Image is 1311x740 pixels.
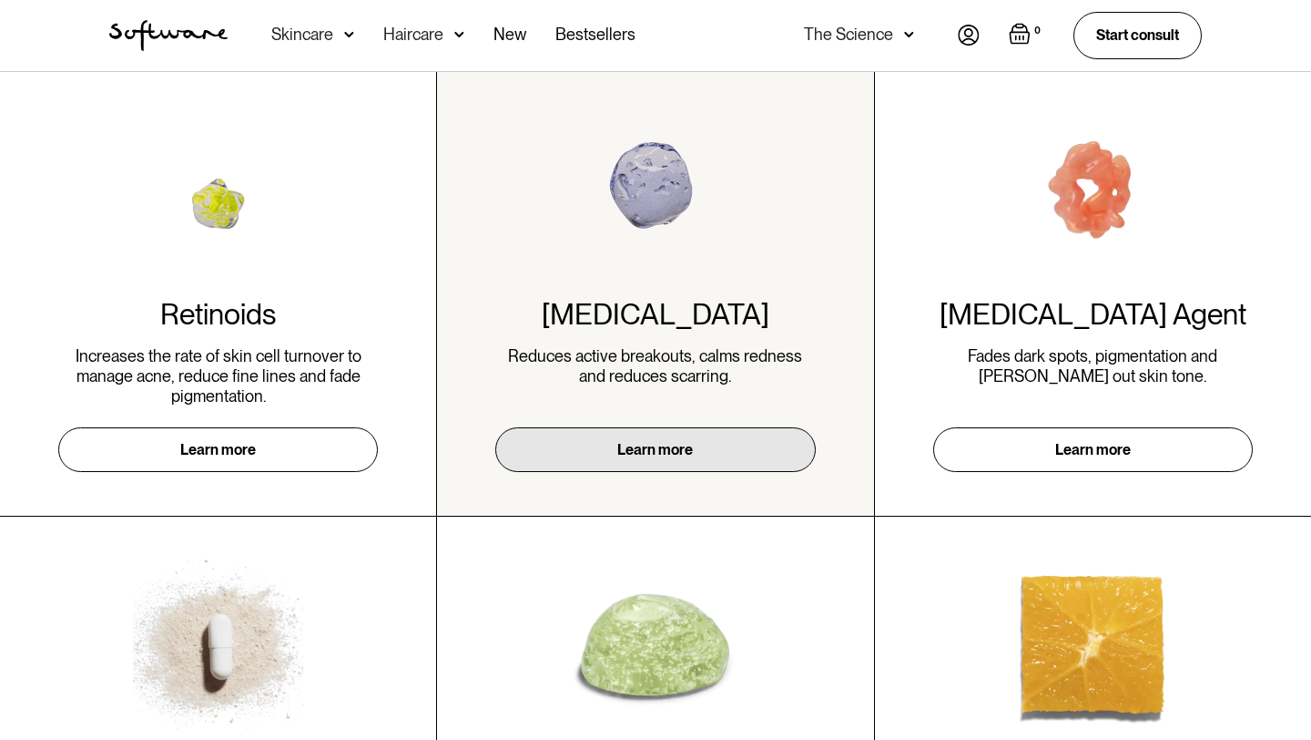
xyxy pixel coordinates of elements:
img: arrow down [904,26,914,44]
a: Learn more [933,427,1253,472]
div: Haircare [383,26,443,44]
p: Reduces active breakouts, calms redness and reduces scarring. [495,346,815,406]
img: arrow down [344,26,354,44]
p: Fades dark spots, pigmentation and [PERSON_NAME] out skin tone. [933,346,1253,406]
h2: [MEDICAL_DATA] [542,297,769,332]
div: 0 [1031,23,1044,39]
a: Open empty cart [1009,23,1044,48]
a: Learn more [58,427,378,472]
h2: Retinoids [160,297,276,332]
div: The Science [804,26,893,44]
p: Increases the rate of skin cell turnover to manage acne, reduce fine lines and fade pigmentation. [58,346,378,406]
a: home [109,20,228,51]
h2: [MEDICAL_DATA] Agent [940,297,1246,332]
img: arrow down [454,26,464,44]
a: Learn more [495,427,815,472]
a: Start consult [1073,12,1202,58]
img: Software Logo [109,20,228,51]
div: Skincare [271,26,333,44]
